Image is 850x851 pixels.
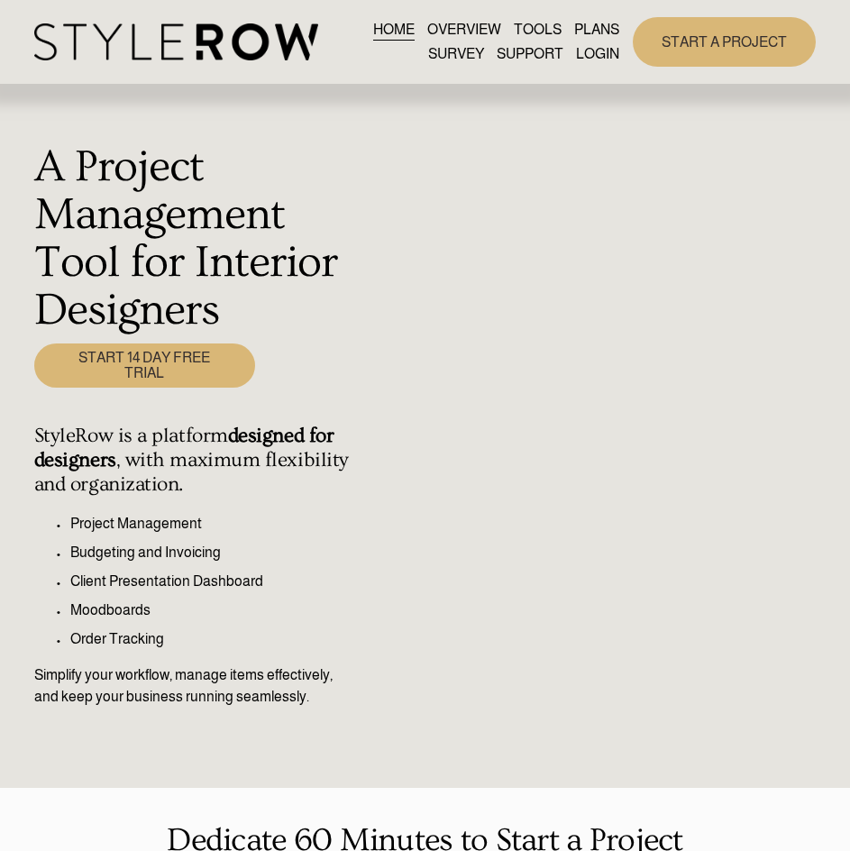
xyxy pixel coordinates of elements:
[373,17,415,41] a: HOME
[514,17,562,41] a: TOOLS
[70,542,354,563] p: Budgeting and Invoicing
[574,17,619,41] a: PLANS
[70,628,354,650] p: Order Tracking
[428,42,484,67] a: SURVEY
[70,599,354,621] p: Moodboards
[427,17,501,41] a: OVERVIEW
[497,42,563,67] a: folder dropdown
[34,424,339,471] strong: designed for designers
[34,424,354,496] h4: StyleRow is a platform , with maximum flexibility and organization.
[34,143,354,334] h1: A Project Management Tool for Interior Designers
[34,343,255,387] a: START 14 DAY FREE TRIAL
[576,42,619,67] a: LOGIN
[497,43,563,65] span: SUPPORT
[70,571,354,592] p: Client Presentation Dashboard
[34,23,318,60] img: StyleRow
[633,17,816,67] a: START A PROJECT
[34,664,354,708] p: Simplify your workflow, manage items effectively, and keep your business running seamlessly.
[70,513,354,535] p: Project Management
